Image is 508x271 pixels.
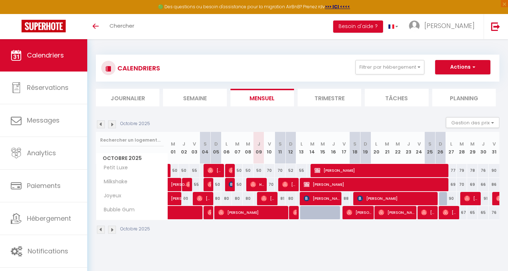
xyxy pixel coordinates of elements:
[253,164,264,177] div: 50
[211,178,222,191] div: 50
[355,60,424,74] button: Filtrer par hébergement
[342,141,346,147] abbr: V
[178,164,189,177] div: 50
[211,132,222,164] th: 05
[460,141,464,147] abbr: M
[282,178,297,191] span: [PERSON_NAME]
[435,132,446,164] th: 26
[489,206,499,219] div: 76
[193,141,196,147] abbr: V
[407,141,410,147] abbr: J
[421,206,435,219] span: [PERSON_NAME]
[446,132,457,164] th: 27
[243,132,253,164] th: 08
[171,174,187,188] span: [PERSON_NAME]
[489,132,499,164] th: 31
[339,192,350,205] div: 88
[446,178,457,191] div: 69
[385,141,389,147] abbr: M
[27,83,69,92] span: Réservations
[264,178,275,191] div: 70
[232,132,243,164] th: 07
[168,164,179,177] div: 50
[235,141,239,147] abbr: M
[100,134,164,147] input: Rechercher un logement...
[346,206,372,219] span: [PERSON_NAME]
[424,132,435,164] th: 25
[493,141,496,147] abbr: V
[467,178,478,191] div: 69
[353,141,356,147] abbr: S
[470,141,475,147] abbr: M
[250,178,265,191] span: Hd Hd
[208,178,211,191] span: [PERSON_NAME]
[97,206,136,214] span: Bubble Gum
[296,164,307,177] div: 55
[443,206,457,219] span: [PERSON_NAME]
[392,132,403,164] th: 22
[457,206,467,219] div: 67
[382,132,392,164] th: 21
[446,164,457,177] div: 77
[197,192,211,205] span: [PERSON_NAME] & [PERSON_NAME]
[491,22,500,31] img: logout
[232,164,243,177] div: 50
[218,206,286,219] span: [PERSON_NAME]
[339,132,350,164] th: 17
[189,178,200,191] div: 55
[229,164,232,177] span: [PERSON_NAME]
[450,141,452,147] abbr: L
[246,141,250,147] abbr: M
[293,206,297,219] span: [PERSON_NAME]
[464,192,479,205] span: [PERSON_NAME]
[232,178,243,191] div: 50
[257,141,260,147] abbr: J
[304,192,340,205] span: [PERSON_NAME]
[489,164,499,177] div: 90
[253,132,264,164] th: 09
[333,20,383,33] button: Besoin d'aide ?
[364,141,367,147] abbr: D
[371,132,382,164] th: 20
[467,206,478,219] div: 65
[457,164,467,177] div: 79
[214,141,218,147] abbr: D
[457,178,467,191] div: 70
[27,51,64,60] span: Calendriers
[264,164,275,177] div: 70
[446,117,499,128] button: Gestion des prix
[360,132,371,164] th: 19
[168,192,179,206] a: [PERSON_NAME]
[168,178,179,192] a: [PERSON_NAME]
[414,132,424,164] th: 24
[229,178,232,191] span: [PERSON_NAME][DEMOGRAPHIC_DATA]
[28,247,68,256] span: Notifications
[432,89,496,106] li: Planning
[208,164,222,177] span: [PERSON_NAME]
[478,206,489,219] div: 65
[97,178,129,186] span: Milkshake
[357,192,436,205] span: [PERSON_NAME]
[396,141,400,147] abbr: M
[446,192,457,205] div: 90
[418,141,421,147] abbr: V
[109,22,134,29] span: Chercher
[375,141,377,147] abbr: L
[328,132,339,164] th: 16
[116,60,160,76] h3: CALENDRIERS
[289,141,293,147] abbr: D
[208,206,211,219] span: [PERSON_NAME]
[482,141,485,147] abbr: J
[96,89,159,106] li: Journalier
[478,164,489,177] div: 76
[275,164,285,177] div: 70
[27,148,56,157] span: Analytics
[365,89,428,106] li: Tâches
[200,132,211,164] th: 04
[104,14,140,39] a: Chercher
[467,164,478,177] div: 78
[275,132,285,164] th: 11
[268,141,271,147] abbr: V
[310,141,314,147] abbr: M
[275,192,285,205] div: 81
